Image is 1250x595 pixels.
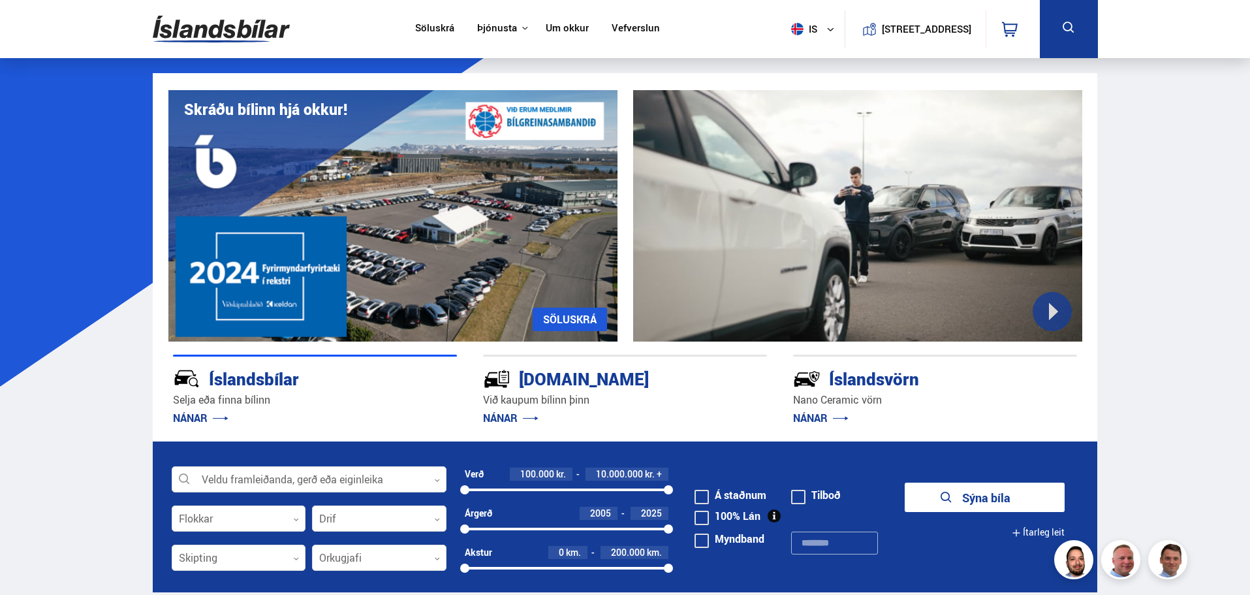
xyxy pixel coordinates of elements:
div: Árgerð [465,508,492,519]
span: kr. [556,469,566,479]
label: Á staðnum [695,490,766,500]
label: Tilboð [791,490,841,500]
img: svg+xml;base64,PHN2ZyB4bWxucz0iaHR0cDovL3d3dy53My5vcmcvMjAwMC9zdmciIHdpZHRoPSI1MTIiIGhlaWdodD0iNT... [791,23,804,35]
img: tr5P-W3DuiFaO7aO.svg [483,365,510,393]
span: 2025 [641,507,662,519]
img: JRvxyua_JYH6wB4c.svg [173,365,200,393]
div: Verð [465,469,484,479]
span: km. [647,547,662,558]
h1: Skráðu bílinn hjá okkur! [184,101,347,118]
button: is [786,10,845,48]
label: Myndband [695,534,764,544]
button: Þjónusta [477,22,517,35]
p: Nano Ceramic vörn [793,393,1077,408]
button: Sýna bíla [905,483,1065,512]
img: nhp88E3Fdnt1Opn2.png [1056,542,1095,581]
div: Íslandsbílar [173,366,411,389]
span: 100.000 [520,468,554,480]
span: is [786,23,819,35]
p: Selja eða finna bílinn [173,393,457,408]
a: NÁNAR [793,411,849,425]
span: km. [566,547,581,558]
img: G0Ugv5HjCgRt.svg [153,8,290,50]
p: Við kaupum bílinn þinn [483,393,767,408]
a: NÁNAR [483,411,539,425]
img: FbJEzSuNWCJXmdc-.webp [1150,542,1189,581]
button: [STREET_ADDRESS] [887,24,967,35]
div: Akstur [465,547,492,558]
div: Íslandsvörn [793,366,1031,389]
label: 100% Lán [695,511,760,521]
a: Vefverslun [612,22,660,36]
a: NÁNAR [173,411,228,425]
button: Ítarleg leit [1012,518,1065,547]
span: kr. [645,469,655,479]
span: 0 [559,546,564,558]
span: + [657,469,662,479]
img: -Svtn6bYgwAsiwNX.svg [793,365,820,393]
span: 200.000 [611,546,645,558]
span: 2005 [590,507,611,519]
a: [STREET_ADDRESS] [852,10,978,48]
div: [DOMAIN_NAME] [483,366,721,389]
a: SÖLUSKRÁ [533,308,607,331]
a: Um okkur [546,22,589,36]
img: siFngHWaQ9KaOqBr.png [1103,542,1142,581]
a: Söluskrá [415,22,454,36]
img: eKx6w-_Home_640_.png [168,90,617,342]
span: 10.000.000 [596,468,643,480]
